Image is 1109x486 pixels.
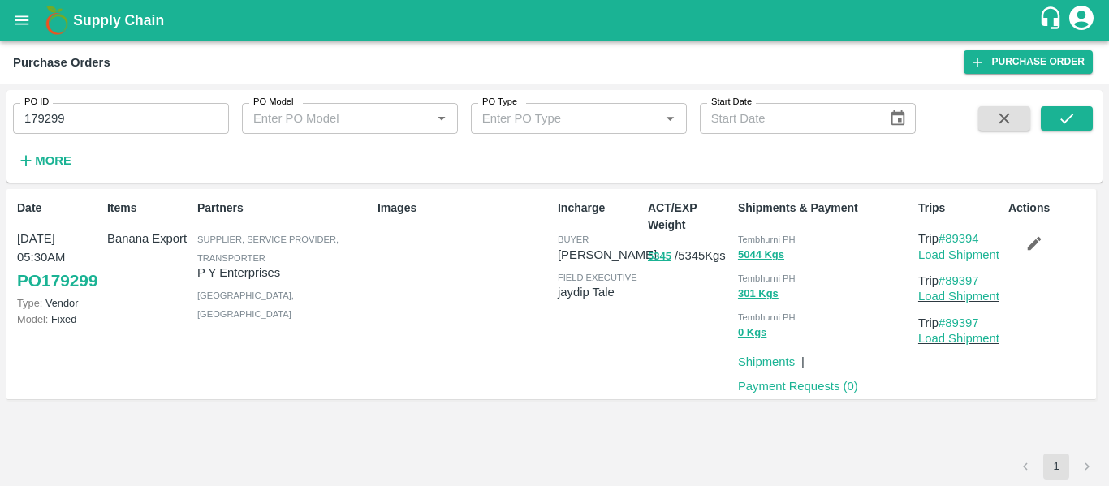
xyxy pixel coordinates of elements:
[17,312,101,327] p: Fixed
[558,283,641,301] p: jaydip Tale
[253,96,294,109] label: PO Model
[738,234,796,244] span: Tembhurni PH
[1067,3,1096,37] div: account of current user
[648,247,731,265] p: / 5345 Kgs
[107,200,191,217] p: Items
[918,230,1002,247] p: Trip
[738,285,779,303] button: 301 Kgs
[882,103,913,134] button: Choose date
[939,232,979,245] a: #89394
[378,200,551,217] p: Images
[431,108,452,129] button: Open
[700,103,877,134] input: Start Date
[918,272,1002,290] p: Trip
[711,96,752,109] label: Start Date
[35,154,71,167] strong: More
[738,273,796,283] span: Tembhurni PH
[659,108,680,129] button: Open
[41,4,73,37] img: logo
[918,200,1002,217] p: Trips
[738,355,795,368] a: Shipments
[107,230,191,247] p: Banana Export
[476,108,634,129] input: Enter PO Type
[738,312,796,322] span: Tembhurni PH
[918,290,999,303] a: Load Shipment
[17,295,101,311] p: Vendor
[73,9,1038,32] a: Supply Chain
[558,273,637,282] span: field executive
[13,103,229,134] input: Enter PO ID
[1008,200,1092,217] p: Actions
[738,200,912,217] p: Shipments & Payment
[738,246,784,265] button: 5044 Kgs
[918,332,999,345] a: Load Shipment
[73,12,164,28] b: Supply Chain
[918,248,999,261] a: Load Shipment
[964,50,1093,74] a: Purchase Order
[558,200,641,217] p: Incharge
[1038,6,1067,35] div: customer-support
[17,297,42,309] span: Type:
[17,313,48,325] span: Model:
[482,96,517,109] label: PO Type
[13,147,76,174] button: More
[3,2,41,39] button: open drawer
[247,108,405,129] input: Enter PO Model
[17,200,101,217] p: Date
[197,200,371,217] p: Partners
[197,290,294,318] span: [GEOGRAPHIC_DATA] , [GEOGRAPHIC_DATA]
[13,52,110,73] div: Purchase Orders
[558,246,657,264] p: [PERSON_NAME]
[1010,454,1103,480] nav: pagination navigation
[17,230,101,266] p: [DATE] 05:30AM
[197,264,371,282] p: P Y Enterprises
[795,346,805,371] div: |
[1043,454,1069,480] button: page 1
[648,247,671,266] button: 5345
[939,274,979,287] a: #89397
[648,200,731,234] p: ACT/EXP Weight
[918,314,1002,332] p: Trip
[738,324,766,342] button: 0 Kgs
[24,96,49,109] label: PO ID
[738,380,858,393] a: Payment Requests (0)
[197,234,339,262] span: Supplier, Service Provider, Transporter
[558,234,589,244] span: buyer
[939,316,979,329] a: #89397
[17,266,97,295] a: PO179299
